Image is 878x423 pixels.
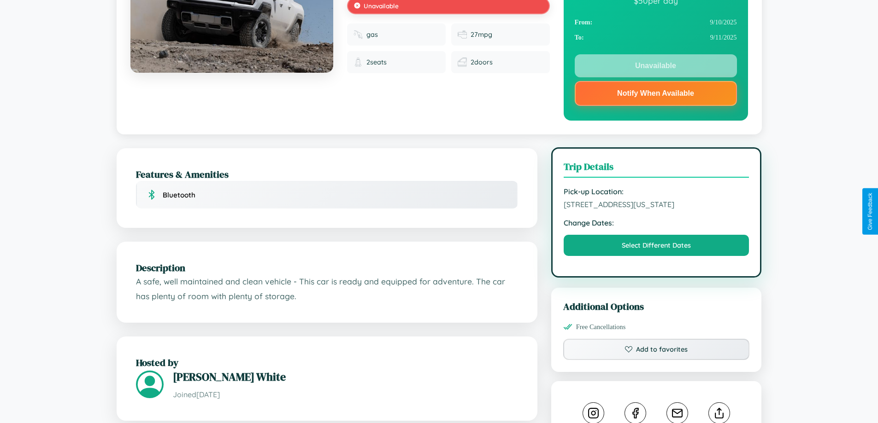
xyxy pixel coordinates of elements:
span: 2 doors [471,58,493,66]
strong: From: [575,18,593,26]
span: 2 seats [366,58,387,66]
h3: [PERSON_NAME] White [173,369,518,384]
img: Fuel type [354,30,363,39]
button: Add to favorites [563,339,750,360]
p: A safe, well maintained and clean vehicle - This car is ready and equipped for adventure. The car... [136,274,518,303]
img: Fuel efficiency [458,30,467,39]
img: Doors [458,58,467,67]
strong: To: [575,34,584,41]
span: Free Cancellations [576,323,626,331]
span: gas [366,30,378,39]
span: [STREET_ADDRESS][US_STATE] [564,200,749,209]
span: Unavailable [364,2,399,10]
h3: Trip Details [564,160,749,178]
div: 9 / 10 / 2025 [575,15,737,30]
div: Give Feedback [867,193,873,230]
span: Bluetooth [163,191,195,199]
p: Joined [DATE] [173,388,518,401]
h2: Hosted by [136,356,518,369]
img: Seats [354,58,363,67]
button: Unavailable [575,54,737,77]
button: Select Different Dates [564,235,749,256]
div: 9 / 11 / 2025 [575,30,737,45]
h3: Additional Options [563,300,750,313]
button: Notify When Available [575,81,737,106]
strong: Change Dates: [564,218,749,227]
h2: Description [136,261,518,274]
h2: Features & Amenities [136,168,518,181]
span: 27 mpg [471,30,492,39]
strong: Pick-up Location: [564,187,749,196]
